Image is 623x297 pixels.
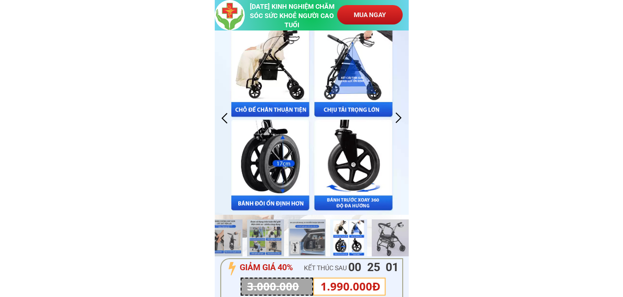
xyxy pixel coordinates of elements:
h3: GIẢM GIÁ 40% [240,261,303,274]
p: MUA NGAY [337,5,403,24]
h3: KẾT THÚC SAU [304,263,366,273]
h3: 1.990.000Đ [321,278,382,295]
h3: [DATE] KINH NGHIỆM CHĂM SÓC SỨC KHOẺ NGƯỜI CAO TUỔI [248,2,336,30]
